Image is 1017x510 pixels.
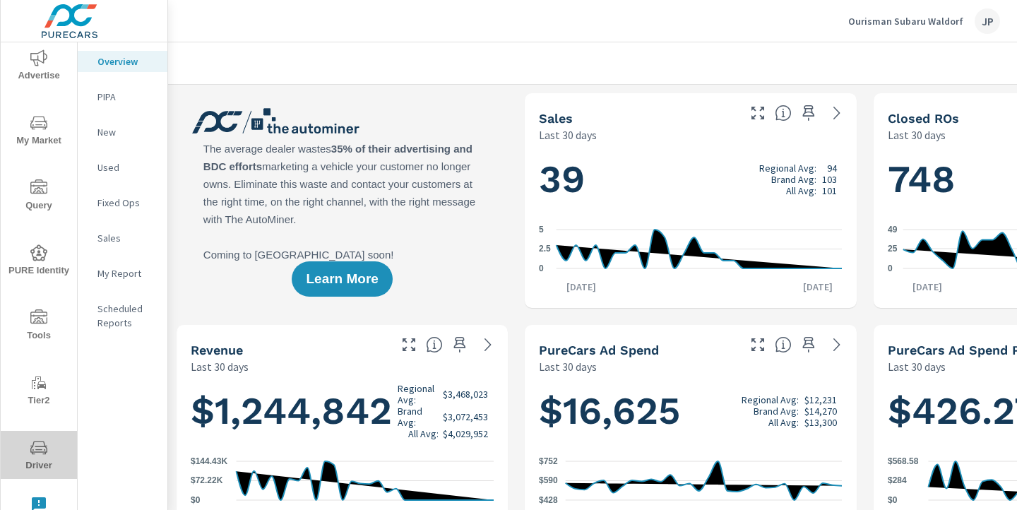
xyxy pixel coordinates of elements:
[888,263,893,273] text: 0
[747,102,769,124] button: Make Fullscreen
[5,179,73,214] span: Query
[975,8,1000,34] div: JP
[888,244,898,254] text: 25
[793,280,843,294] p: [DATE]
[5,309,73,344] span: Tools
[292,261,392,297] button: Learn More
[97,302,156,330] p: Scheduled Reports
[443,411,488,422] p: $3,072,453
[539,263,544,273] text: 0
[306,273,378,285] span: Learn More
[5,244,73,279] span: PURE Identity
[822,185,837,196] p: 101
[888,126,946,143] p: Last 30 days
[539,456,558,466] text: $752
[826,102,848,124] a: See more details in report
[97,196,156,210] p: Fixed Ops
[78,157,167,178] div: Used
[5,439,73,474] span: Driver
[78,86,167,107] div: PIPA
[191,456,227,466] text: $144.43K
[888,225,898,235] text: 49
[97,231,156,245] p: Sales
[191,358,249,375] p: Last 30 days
[804,405,837,417] p: $14,270
[797,102,820,124] span: Save this to your personalized report
[888,358,946,375] p: Last 30 days
[539,343,659,357] h5: PureCars Ad Spend
[539,244,551,254] text: 2.5
[903,280,952,294] p: [DATE]
[5,374,73,409] span: Tier2
[426,336,443,353] span: Total sales revenue over the selected date range. [Source: This data is sourced from the dealer’s...
[191,495,201,505] text: $0
[768,417,799,428] p: All Avg:
[97,160,156,174] p: Used
[888,476,907,486] text: $284
[888,456,919,466] text: $568.58
[5,49,73,84] span: Advertise
[797,333,820,356] span: Save this to your personalized report
[408,428,439,439] p: All Avg:
[771,174,816,185] p: Brand Avg:
[443,428,488,439] p: $4,029,952
[848,15,963,28] p: Ourisman Subaru Waldorf
[539,111,573,126] h5: Sales
[97,266,156,280] p: My Report
[191,343,243,357] h5: Revenue
[557,280,606,294] p: [DATE]
[78,121,167,143] div: New
[539,387,842,435] h1: $16,625
[759,162,816,174] p: Regional Avg:
[448,333,471,356] span: Save this to your personalized report
[539,495,558,505] text: $428
[191,383,494,439] h1: $1,244,842
[78,192,167,213] div: Fixed Ops
[822,174,837,185] p: 103
[97,125,156,139] p: New
[443,389,488,400] p: $3,468,023
[5,114,73,149] span: My Market
[804,417,837,428] p: $13,300
[742,394,799,405] p: Regional Avg:
[804,394,837,405] p: $12,231
[775,105,792,121] span: Number of vehicles sold by the dealership over the selected date range. [Source: This data is sou...
[539,476,558,486] text: $590
[78,51,167,72] div: Overview
[888,111,959,126] h5: Closed ROs
[826,333,848,356] a: See more details in report
[398,333,420,356] button: Make Fullscreen
[398,383,439,405] p: Regional Avg:
[97,54,156,69] p: Overview
[827,162,837,174] p: 94
[191,476,223,486] text: $72.22K
[78,227,167,249] div: Sales
[398,405,439,428] p: Brand Avg:
[539,358,597,375] p: Last 30 days
[775,336,792,353] span: Total cost of media for all PureCars channels for the selected dealership group over the selected...
[78,298,167,333] div: Scheduled Reports
[539,225,544,235] text: 5
[888,495,898,505] text: $0
[786,185,816,196] p: All Avg:
[477,333,499,356] a: See more details in report
[539,126,597,143] p: Last 30 days
[78,263,167,284] div: My Report
[754,405,799,417] p: Brand Avg:
[747,333,769,356] button: Make Fullscreen
[539,155,842,203] h1: 39
[97,90,156,104] p: PIPA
